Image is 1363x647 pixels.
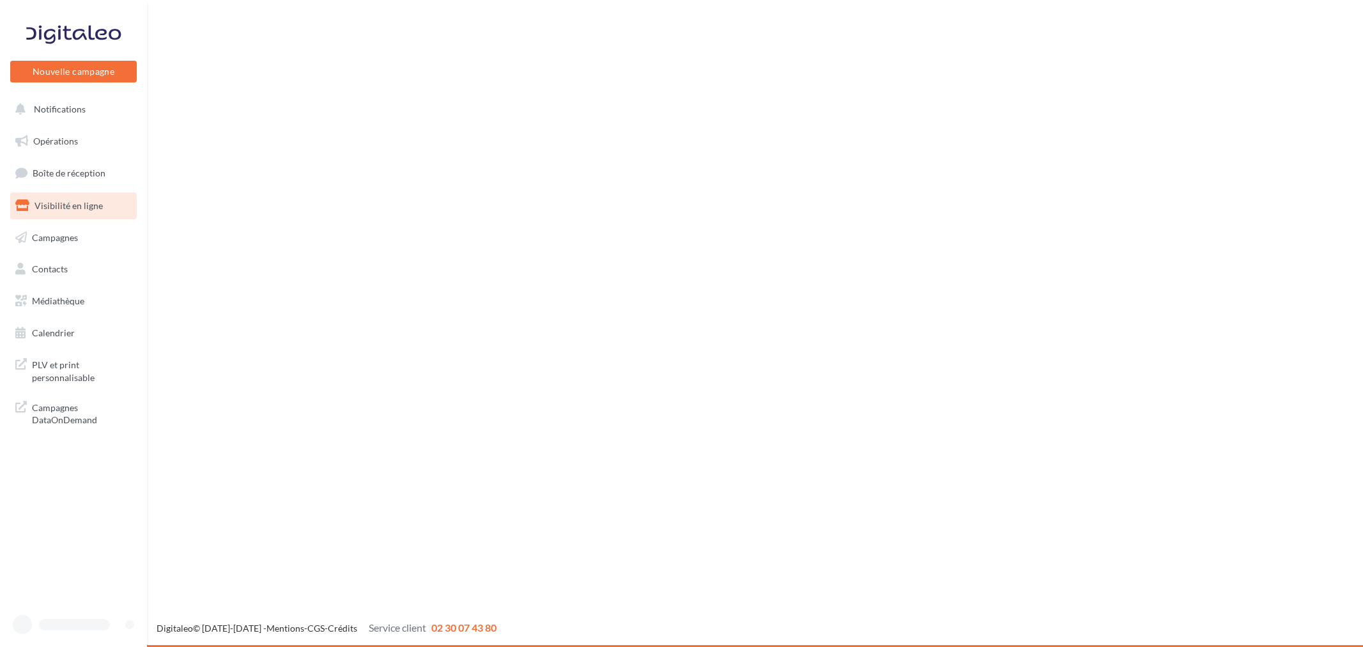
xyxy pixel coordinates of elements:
[266,623,304,634] a: Mentions
[32,399,132,426] span: Campagnes DataOnDemand
[8,192,139,219] a: Visibilité en ligne
[34,104,86,114] span: Notifications
[431,621,497,634] span: 02 30 07 43 80
[32,327,75,338] span: Calendrier
[157,623,193,634] a: Digitaleo
[8,320,139,347] a: Calendrier
[307,623,325,634] a: CGS
[32,295,84,306] span: Médiathèque
[157,623,497,634] span: © [DATE]-[DATE] - - -
[8,96,134,123] button: Notifications
[33,136,78,146] span: Opérations
[8,128,139,155] a: Opérations
[33,168,105,178] span: Boîte de réception
[8,224,139,251] a: Campagnes
[8,256,139,283] a: Contacts
[8,394,139,432] a: Campagnes DataOnDemand
[32,263,68,274] span: Contacts
[8,288,139,315] a: Médiathèque
[32,356,132,384] span: PLV et print personnalisable
[10,61,137,82] button: Nouvelle campagne
[8,159,139,187] a: Boîte de réception
[328,623,357,634] a: Crédits
[8,351,139,389] a: PLV et print personnalisable
[35,200,103,211] span: Visibilité en ligne
[369,621,426,634] span: Service client
[32,231,78,242] span: Campagnes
